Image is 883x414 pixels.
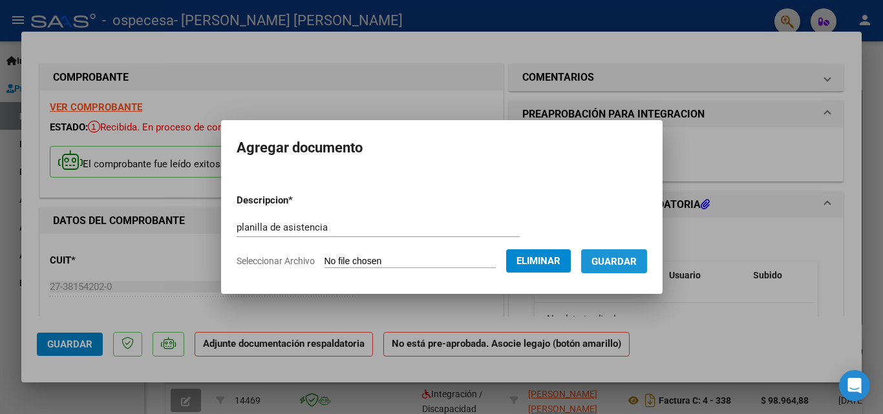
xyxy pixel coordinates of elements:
h2: Agregar documento [237,136,647,160]
button: Guardar [581,249,647,273]
span: Seleccionar Archivo [237,256,315,266]
span: Eliminar [516,255,560,267]
div: Open Intercom Messenger [839,370,870,401]
span: Guardar [591,256,637,267]
button: Eliminar [506,249,571,273]
p: Descripcion [237,193,360,208]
